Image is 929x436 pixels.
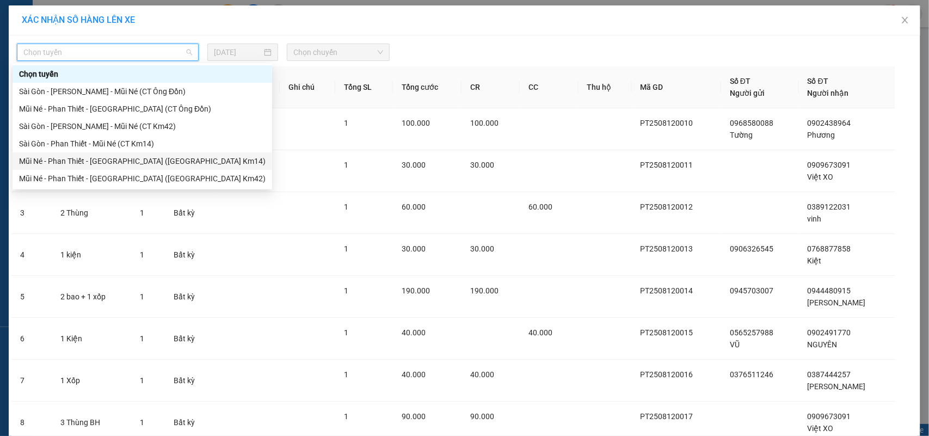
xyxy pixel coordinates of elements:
span: 0768877858 [808,244,851,253]
div: Chọn tuyến [13,65,272,83]
span: 0944480915 [808,286,851,295]
span: PT2508120015 [641,328,693,337]
span: 60.000 [528,202,552,211]
span: Số ĐT [808,77,828,85]
div: Sài Gòn - Phan Thiết - Mũi Né (CT Ông Đồn) [13,83,272,100]
span: [PERSON_NAME] [808,382,866,391]
span: 0906326545 [730,244,773,253]
b: BIÊN NHẬN GỬI HÀNG HÓA [70,16,104,105]
span: 1 [344,119,348,127]
div: Sài Gòn - Phan Thiết - Mũi Né (CT Km14) [13,135,272,152]
span: 30.000 [402,161,426,169]
span: 40.000 [470,370,494,379]
span: 0565257988 [730,328,773,337]
th: Ghi chú [280,66,335,108]
span: 90.000 [402,412,426,421]
span: 1 [344,161,348,169]
span: 1 [344,370,348,379]
span: 40.000 [402,328,426,337]
span: Người gửi [730,89,765,97]
th: Mã GD [632,66,721,108]
span: close [901,16,909,24]
td: Bất kỳ [165,318,214,360]
input: 12/08/2025 [214,46,262,58]
span: PT2508120012 [641,202,693,211]
span: Chọn chuyến [293,44,383,60]
span: 1 [140,292,145,301]
span: 60.000 [402,202,426,211]
span: 0968580088 [730,119,773,127]
div: Mũi Né - Phan Thiết - Sài Gòn (CT Km42) [13,170,272,187]
div: Chọn tuyến [19,68,266,80]
span: PT2508120014 [641,286,693,295]
span: 1 [344,412,348,421]
td: 4 [11,234,52,276]
span: 0902491770 [808,328,851,337]
div: Sài Gòn - [PERSON_NAME] - Mũi Né (CT Ông Đồn) [19,85,266,97]
span: [PERSON_NAME] [808,298,866,307]
span: 0387444257 [808,370,851,379]
td: 2 [11,150,52,192]
button: Close [890,5,920,36]
span: 1 [344,286,348,295]
td: Bất kỳ [165,276,214,318]
span: NGUYÊN [808,340,838,349]
td: Bất kỳ [165,360,214,402]
div: Mũi Né - Phan Thiết - Sài Gòn (CT Km14) [13,152,272,170]
th: CR [462,66,520,108]
span: 1 [140,250,145,259]
td: 1 [11,108,52,150]
span: Tường [730,131,753,139]
div: Mũi Né - Phan Thiết - Sài Gòn (CT Ông Đồn) [13,100,272,118]
div: Mũi Né - Phan Thiết - [GEOGRAPHIC_DATA] (CT Ông Đồn) [19,103,266,115]
span: 30.000 [402,244,426,253]
td: 2 Thùng [52,192,132,234]
span: PT2508120011 [641,161,693,169]
span: 90.000 [470,412,494,421]
td: 6 [11,318,52,360]
span: 100.000 [470,119,499,127]
span: 1 [344,244,348,253]
span: 100.000 [402,119,430,127]
span: 0389122031 [808,202,851,211]
span: 0902438964 [808,119,851,127]
td: Bất kỳ [165,234,214,276]
td: 3 [11,192,52,234]
td: 2 bao + 1 xốp [52,276,132,318]
td: Bất kỳ [165,192,214,234]
span: 40.000 [402,370,426,379]
div: Sài Gòn - Phan Thiết - Mũi Né (CT Km14) [19,138,266,150]
span: 0376511246 [730,370,773,379]
b: [PERSON_NAME] [14,70,61,121]
span: 1 [140,334,145,343]
span: Số ĐT [730,77,750,85]
span: 0945703007 [730,286,773,295]
div: Mũi Né - Phan Thiết - [GEOGRAPHIC_DATA] ([GEOGRAPHIC_DATA] Km14) [19,155,266,167]
span: PT2508120010 [641,119,693,127]
li: (c) 2017 [91,52,150,65]
th: Thu hộ [579,66,632,108]
span: PT2508120013 [641,244,693,253]
span: PT2508120017 [641,412,693,421]
span: 30.000 [470,244,494,253]
td: 7 [11,360,52,402]
span: 1 [344,328,348,337]
span: Người nhận [808,89,849,97]
th: CC [520,66,578,108]
span: 0909673091 [808,161,851,169]
th: Tổng cước [393,66,462,108]
span: 1 [140,376,145,385]
span: 1 [140,418,145,427]
span: vinh [808,214,822,223]
span: Kiệt [808,256,822,265]
span: Chọn tuyến [23,44,192,60]
img: logo.jpg [118,14,144,40]
span: XÁC NHẬN SỐ HÀNG LÊN XE [22,15,135,25]
span: 30.000 [470,161,494,169]
span: 1 [344,202,348,211]
span: VŨ [730,340,740,349]
span: Việt XO [808,173,834,181]
td: 5 [11,276,52,318]
span: PT2508120016 [641,370,693,379]
span: 190.000 [470,286,499,295]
